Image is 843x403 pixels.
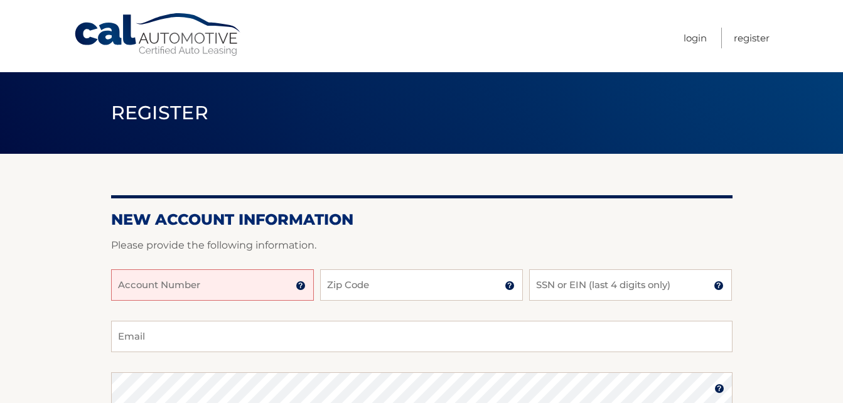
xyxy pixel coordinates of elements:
[320,269,523,301] input: Zip Code
[529,269,732,301] input: SSN or EIN (last 4 digits only)
[714,281,724,291] img: tooltip.svg
[734,28,770,48] a: Register
[111,101,209,124] span: Register
[111,321,733,352] input: Email
[714,384,724,394] img: tooltip.svg
[111,269,314,301] input: Account Number
[73,13,243,57] a: Cal Automotive
[296,281,306,291] img: tooltip.svg
[505,281,515,291] img: tooltip.svg
[111,237,733,254] p: Please provide the following information.
[684,28,707,48] a: Login
[111,210,733,229] h2: New Account Information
